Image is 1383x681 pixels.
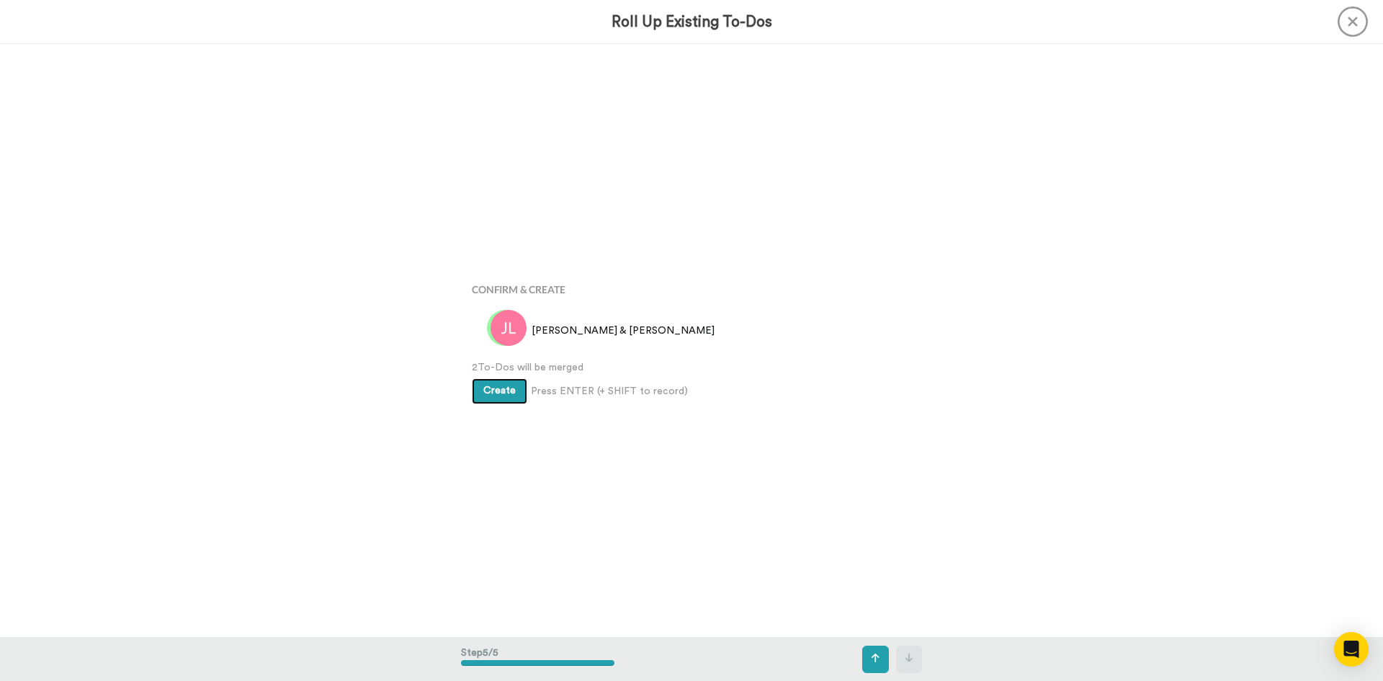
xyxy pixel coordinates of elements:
[487,310,523,346] img: jk.png
[1334,632,1369,667] div: Open Intercom Messenger
[491,310,527,346] img: jl.png
[612,14,772,30] h3: Roll Up Existing To-Dos
[472,360,911,375] span: 2 To-Dos will be merged
[472,378,527,404] button: Create
[472,284,911,295] h4: Confirm & Create
[532,324,715,338] span: [PERSON_NAME] & [PERSON_NAME]
[461,638,614,680] div: Step 5 / 5
[483,386,516,396] span: Create
[531,384,688,399] span: Press ENTER (+ SHIFT to record)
